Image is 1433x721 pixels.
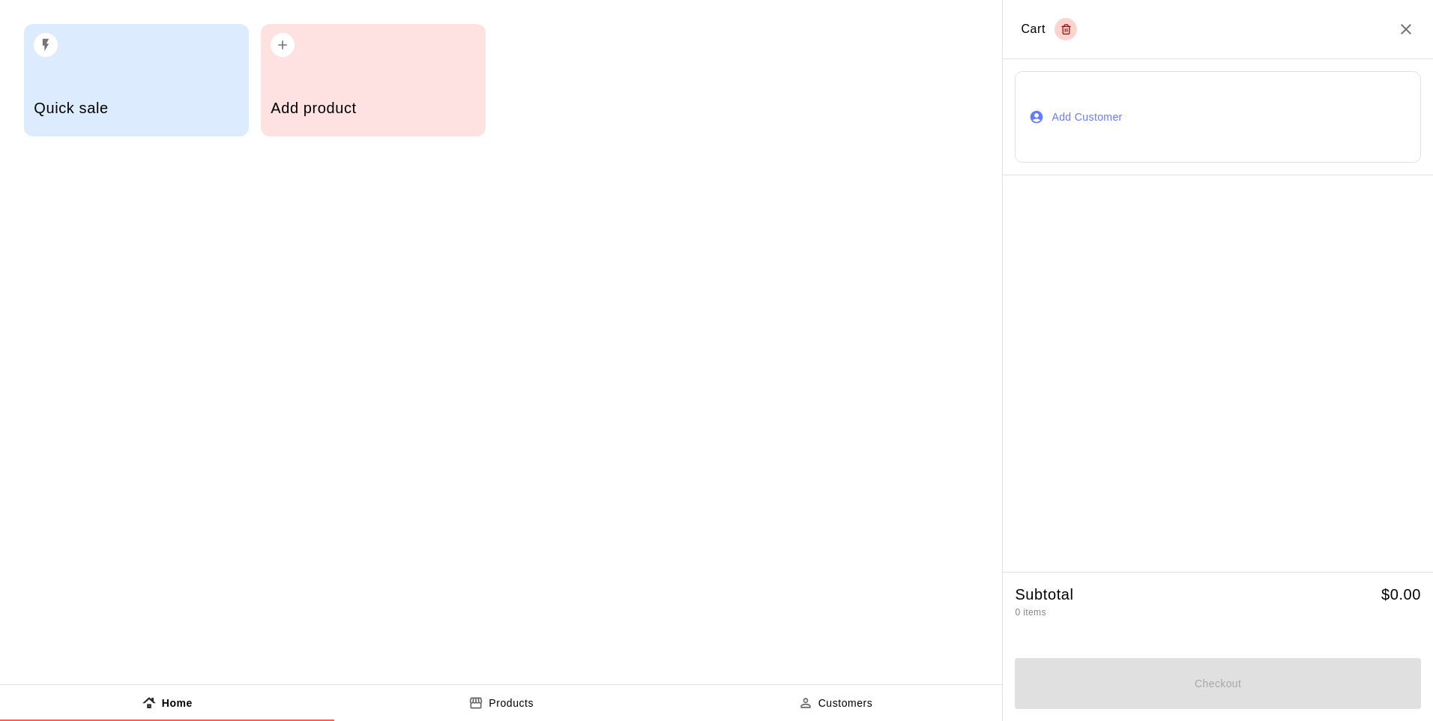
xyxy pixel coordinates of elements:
span: 0 items [1015,607,1046,618]
h5: Quick sale [34,98,238,118]
button: Add Customer [1015,71,1421,162]
p: Home [162,696,193,711]
button: Quick sale [24,24,249,136]
h5: Subtotal [1015,585,1073,605]
h5: $ 0.00 [1381,585,1421,605]
div: Cart [1021,18,1077,40]
h5: Add product [271,98,475,118]
p: Products [489,696,534,711]
p: Customers [818,696,873,711]
button: Empty cart [1055,18,1077,40]
button: Close [1397,20,1415,38]
button: Add product [261,24,486,136]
